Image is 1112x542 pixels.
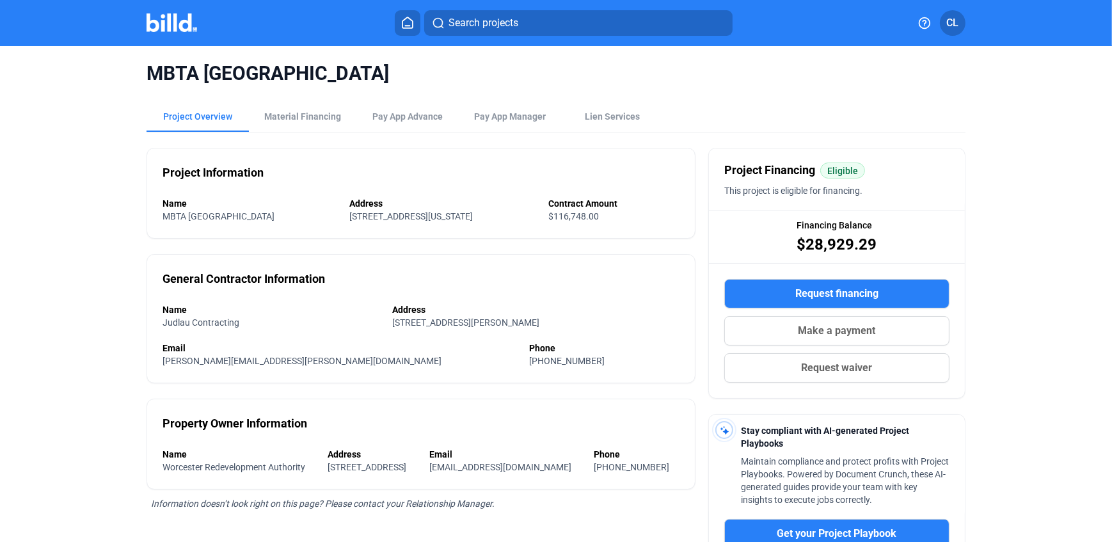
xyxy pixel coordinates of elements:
div: Phone [529,342,679,355]
div: Lien Services [585,110,640,123]
div: Name [163,197,337,210]
span: [STREET_ADDRESS][US_STATE] [349,211,473,221]
span: Make a payment [798,323,876,339]
span: Financing Balance [797,219,873,232]
div: Email [163,342,516,355]
span: [STREET_ADDRESS] [328,462,407,472]
span: Project Financing [724,161,815,179]
mat-chip: Eligible [820,163,865,179]
span: [EMAIL_ADDRESS][DOMAIN_NAME] [429,462,571,472]
span: [PHONE_NUMBER] [529,356,605,366]
button: Request financing [724,279,949,308]
span: [STREET_ADDRESS][PERSON_NAME] [392,317,539,328]
div: Project Information [163,164,264,182]
span: This project is eligible for financing. [724,186,862,196]
div: Project Overview [163,110,232,123]
div: Material Financing [264,110,341,123]
span: $28,929.29 [797,234,877,255]
div: General Contractor Information [163,270,325,288]
img: Billd Company Logo [147,13,197,32]
span: Maintain compliance and protect profits with Project Playbooks. Powered by Document Crunch, these... [741,456,949,505]
div: Address [392,303,679,316]
span: Search projects [449,15,518,31]
span: Request financing [795,286,878,301]
button: Request waiver [724,353,949,383]
span: Request waiver [802,360,873,376]
div: Address [349,197,535,210]
div: Email [429,448,582,461]
div: Contract Amount [548,197,679,210]
span: Judlau Contracting [163,317,239,328]
div: Pay App Advance [372,110,443,123]
span: Pay App Manager [474,110,546,123]
span: [PERSON_NAME][EMAIL_ADDRESS][PERSON_NAME][DOMAIN_NAME] [163,356,441,366]
button: Search projects [424,10,733,36]
span: Stay compliant with AI-generated Project Playbooks [741,426,909,449]
span: Information doesn’t look right on this page? Please contact your Relationship Manager. [151,498,495,509]
div: Property Owner Information [163,415,307,433]
span: MBTA [GEOGRAPHIC_DATA] [147,61,965,86]
button: Make a payment [724,316,949,346]
span: CL [947,15,959,31]
div: Name [163,303,379,316]
span: MBTA [GEOGRAPHIC_DATA] [163,211,274,221]
div: Phone [594,448,680,461]
span: [PHONE_NUMBER] [594,462,670,472]
span: Get your Project Playbook [777,526,897,541]
span: Worcester Redevelopment Authority [163,462,305,472]
div: Address [328,448,417,461]
div: Name [163,448,315,461]
button: CL [940,10,965,36]
span: $116,748.00 [548,211,599,221]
